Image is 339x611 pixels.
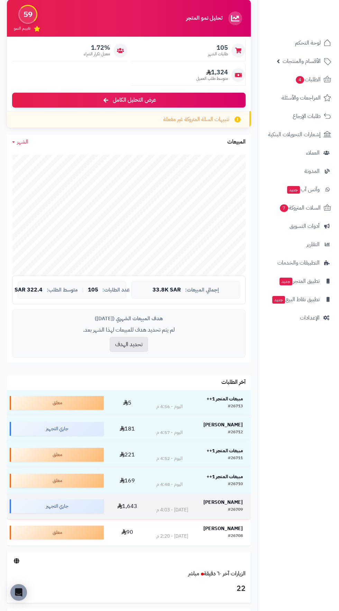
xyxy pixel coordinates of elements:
[186,15,222,21] h3: تحليل نمو المتجر
[262,181,335,198] a: وآتس آبجديد
[156,455,183,462] div: اليوم - 4:52 م
[12,93,246,108] a: عرض التحليل الكامل
[228,429,243,436] div: #26712
[10,499,104,513] div: جاري التجهيز
[10,584,27,601] div: Open Intercom Messenger
[188,570,199,578] small: مباشر
[277,258,320,268] span: التطبيقات والخدمات
[262,163,335,179] a: المدونة
[300,313,320,323] span: الإعدادات
[47,287,78,293] span: متوسط الطلب:
[262,254,335,271] a: التطبيقات والخدمات
[156,533,188,540] div: [DATE] - 2:20 م
[156,403,183,410] div: اليوم - 4:56 م
[163,115,229,123] span: تنبيهات السلة المتروكة غير مفعلة
[296,76,304,84] span: 4
[221,379,246,386] h3: آخر الطلبات
[107,468,148,493] td: 169
[196,76,228,82] span: متوسط طلب العميل
[113,96,156,104] span: عرض التحليل الكامل
[153,287,181,293] span: 33.8K SAR
[107,390,148,416] td: 5
[82,287,84,293] span: |
[262,291,335,308] a: تطبيق نقاط البيعجديد
[272,295,320,304] span: تطبيق نقاط البيع
[10,396,104,410] div: معلق
[15,287,43,293] span: 322.4 SAR
[280,204,288,212] span: 7
[262,90,335,106] a: المراجعات والأسئلة
[88,287,98,293] span: 105
[196,68,228,76] span: 1,324
[10,422,104,436] div: جاري التجهيز
[84,44,110,52] span: 1.72%
[262,200,335,216] a: السلات المتروكة7
[227,139,246,145] h3: المبيعات
[228,455,243,462] div: #26711
[10,526,104,539] div: معلق
[228,507,243,513] div: #26709
[293,111,321,121] span: طلبات الإرجاع
[208,44,228,52] span: 105
[207,473,243,480] strong: مبيعات المتجر 1++
[306,148,320,158] span: العملاء
[18,315,240,322] div: هدف المبيعات الشهري ([DATE])
[107,493,148,519] td: 1,643
[262,35,335,51] a: لوحة التحكم
[156,507,188,513] div: [DATE] - 4:03 م
[188,570,246,578] a: الزيارات آخر ٦٠ دقيقةمباشر
[10,448,104,462] div: معلق
[295,38,321,48] span: لوحة التحكم
[156,481,183,488] div: اليوم - 4:48 م
[279,276,320,286] span: تطبيق المتجر
[306,240,320,249] span: التقارير
[84,51,110,57] span: معدل تكرار الشراء
[268,130,321,139] span: إشعارات التحويلات البنكية
[228,533,243,540] div: #26708
[156,429,183,436] div: اليوم - 4:57 م
[17,138,28,146] span: الشهر
[107,416,148,442] td: 181
[12,583,246,595] h3: 22
[304,166,320,176] span: المدونة
[228,403,243,410] div: #26713
[107,520,148,545] td: 90
[207,395,243,402] strong: مبيعات المتجر 1++
[262,273,335,289] a: تطبيق المتجرجديد
[207,447,243,454] strong: مبيعات المتجر 1++
[262,108,335,124] a: طلبات الإرجاع
[279,203,321,213] span: السلات المتروكة
[283,56,321,66] span: الأقسام والمنتجات
[262,236,335,253] a: التقارير
[286,185,320,194] span: وآتس آب
[290,221,320,231] span: أدوات التسويق
[262,309,335,326] a: الإعدادات
[295,75,321,84] span: الطلبات
[262,71,335,88] a: الطلبات4
[14,26,30,31] span: تقييم النمو
[110,337,148,352] button: تحديد الهدف
[203,525,243,532] strong: [PERSON_NAME]
[203,499,243,506] strong: [PERSON_NAME]
[262,145,335,161] a: العملاء
[280,278,292,285] span: جديد
[228,481,243,488] div: #26710
[185,287,219,293] span: إجمالي المبيعات:
[10,474,104,488] div: معلق
[282,93,321,103] span: المراجعات والأسئلة
[107,442,148,467] td: 221
[102,287,130,293] span: عدد الطلبات:
[12,138,28,146] a: الشهر
[287,186,300,194] span: جديد
[208,51,228,57] span: طلبات الشهر
[203,421,243,428] strong: [PERSON_NAME]
[272,296,285,304] span: جديد
[262,126,335,143] a: إشعارات التحويلات البنكية
[18,326,240,334] p: لم يتم تحديد هدف للمبيعات لهذا الشهر بعد.
[262,218,335,234] a: أدوات التسويق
